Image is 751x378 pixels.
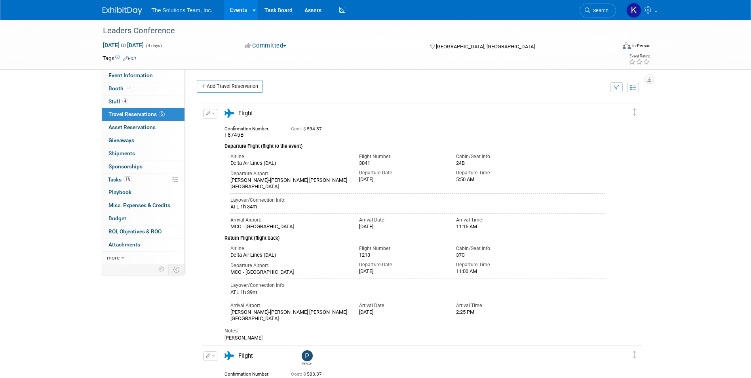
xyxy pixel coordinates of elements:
[120,42,127,48] span: to
[102,225,184,238] a: ROI, Objectives & ROO
[102,239,184,251] a: Attachments
[102,95,184,108] a: Staff4
[456,302,541,309] div: Arrival Time:
[224,138,606,150] div: Departure Flight (flight to the event)
[456,309,541,315] div: 2:25 PM
[224,230,606,242] div: Return Flight (flight back)
[230,269,348,275] div: MCO - [GEOGRAPHIC_DATA]
[108,98,128,105] span: Staff
[224,351,234,360] i: Flight
[590,8,608,13] span: Search
[580,4,616,17] a: Search
[614,85,619,90] i: Filter by Traveler
[291,371,325,377] span: 503.37
[302,361,312,366] div: Paxton Payton
[108,202,170,208] span: Misc. Expenses & Credits
[230,160,348,166] div: Delta Air Lines (DAL)
[230,289,606,296] div: ATL 1h 39m
[100,24,604,38] div: Leaders Conference
[456,176,541,183] div: 5:50 AM
[633,351,637,358] i: Click and drag to move item
[302,350,313,361] img: Paxton Payton
[569,41,651,53] div: Event Format
[230,245,348,252] div: Airline:
[102,69,184,82] a: Event Information
[359,217,444,223] div: Arrival Date:
[108,111,165,117] span: Travel Reservations
[108,189,131,195] span: Playbook
[230,252,348,258] div: Delta Air Lines (DAL)
[123,56,136,61] a: Edit
[103,54,136,62] td: Tags
[359,309,444,315] div: [DATE]
[291,371,307,377] span: Cost: $
[626,3,641,18] img: Kaelon Harris
[230,217,348,223] div: Arrival Airport:
[124,176,132,182] span: 1%
[102,252,184,264] a: more
[108,215,126,221] span: Budget
[102,121,184,134] a: Asset Reservations
[359,160,444,166] div: 3041
[456,170,541,176] div: Departure Time:
[102,82,184,95] a: Booth
[359,252,444,258] div: 1213
[456,262,541,268] div: Departure Time:
[103,7,142,15] img: ExhibitDay
[300,350,314,366] div: Paxton Payton
[108,163,143,170] span: Sponsorships
[456,252,541,258] div: 37C
[359,176,444,183] div: [DATE]
[359,302,444,309] div: Arrival Date:
[107,254,120,261] span: more
[230,177,348,190] div: [PERSON_NAME]-[PERSON_NAME] [PERSON_NAME][GEOGRAPHIC_DATA]
[108,241,140,248] span: Attachments
[102,134,184,147] a: Giveaways
[127,86,131,90] i: Booth reservation complete
[224,328,606,334] div: Notes:
[102,160,184,173] a: Sponsorships
[230,309,348,322] div: [PERSON_NAME]-[PERSON_NAME] [PERSON_NAME][GEOGRAPHIC_DATA]
[359,170,444,176] div: Departure Date:
[230,223,348,230] div: MCO - [GEOGRAPHIC_DATA]
[456,217,541,223] div: Arrival Time:
[102,147,184,160] a: Shipments
[224,335,606,341] div: [PERSON_NAME]
[242,42,289,50] button: Committed
[108,124,156,130] span: Asset Reservations
[291,126,325,132] span: 594.37
[168,264,184,275] td: Toggle Event Tabs
[108,228,162,235] span: ROI, Objectives & ROO
[224,132,243,138] span: F8745B
[456,153,541,160] div: Cabin/Seat Info:
[230,153,348,160] div: Airline:
[633,108,637,116] i: Click and drag to move item
[291,126,307,132] span: Cost: $
[122,98,128,104] span: 4
[436,44,535,50] span: [GEOGRAPHIC_DATA], [GEOGRAPHIC_DATA]
[456,160,541,166] div: 24B
[623,42,631,49] img: Format-Inperson.png
[359,153,444,160] div: Flight Number:
[456,223,541,230] div: 11:15 AM
[224,109,234,118] i: Flight
[108,137,134,143] span: Giveaways
[224,369,279,377] div: Confirmation Number:
[159,111,165,117] span: 5
[230,204,606,210] div: ATL 1h 34m
[230,282,606,289] div: Layover/Connection Info:
[359,245,444,252] div: Flight Number:
[145,43,162,48] span: (4 days)
[632,43,650,49] div: In-Person
[238,352,253,359] span: Flight
[359,268,444,275] div: [DATE]
[103,42,144,49] span: [DATE] [DATE]
[102,186,184,199] a: Playbook
[230,302,348,309] div: Arrival Airport:
[230,262,348,269] div: Departure Airport:
[152,7,213,13] span: The Solutions Team, Inc.
[359,223,444,230] div: [DATE]
[155,264,169,275] td: Personalize Event Tab Strip
[359,262,444,268] div: Departure Date:
[108,72,153,78] span: Event Information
